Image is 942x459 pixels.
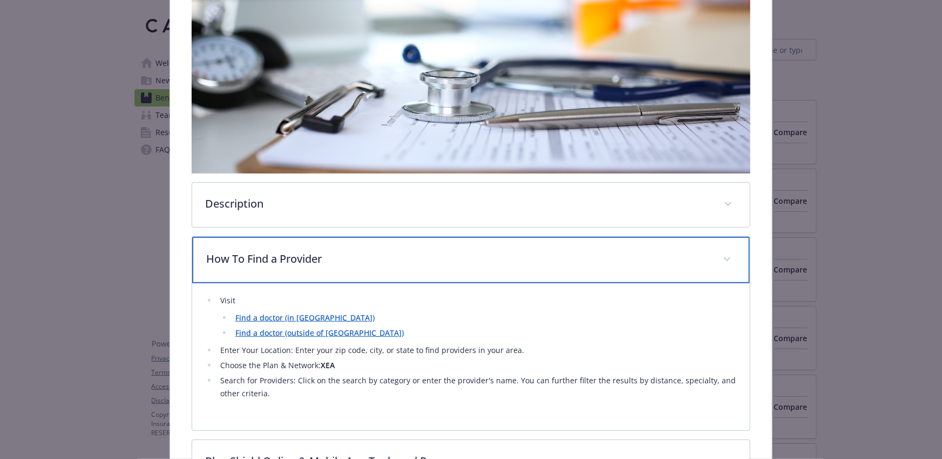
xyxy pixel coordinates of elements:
li: Choose the Plan & Network: [217,359,737,372]
div: How To Find a Provider [192,237,750,283]
a: Find a doctor (in [GEOGRAPHIC_DATA]) [235,312,375,323]
li: Enter Your Location: Enter your zip code, city, or state to find providers in your area. [217,344,737,357]
strong: XEA [321,360,335,370]
li: Visit [217,294,737,340]
div: Description [192,183,750,227]
a: Find a doctor (outside of [GEOGRAPHIC_DATA]) [235,328,404,338]
div: How To Find a Provider [192,283,750,430]
p: How To Find a Provider [206,251,710,267]
li: Search for Providers: Click on the search by category or enter the provider's name. You can furth... [217,374,737,400]
p: Description [205,196,711,212]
